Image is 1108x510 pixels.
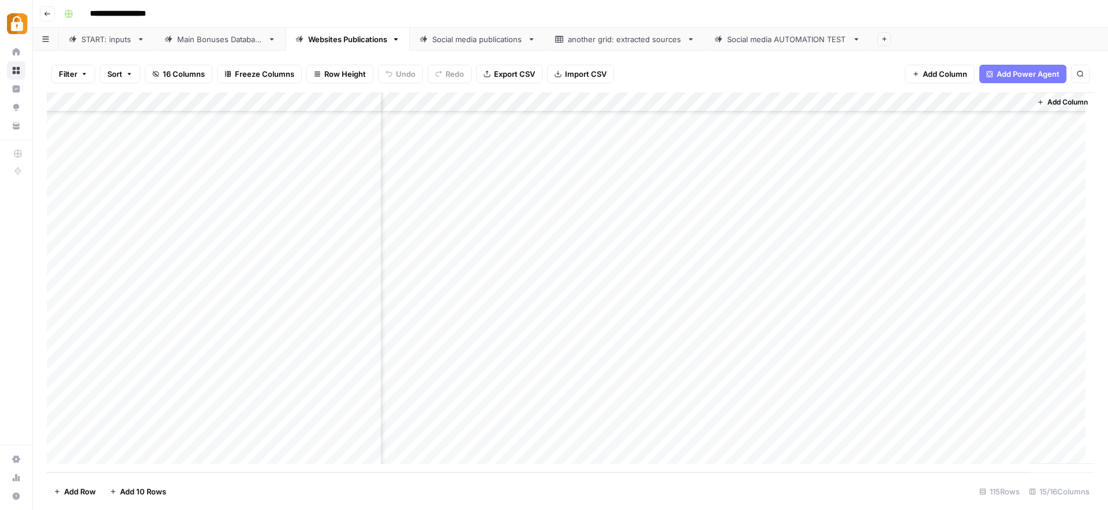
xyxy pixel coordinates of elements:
[7,468,25,487] a: Usage
[1024,482,1094,501] div: 15/16 Columns
[7,80,25,98] a: Insights
[103,482,173,501] button: Add 10 Rows
[7,487,25,505] button: Help + Support
[177,33,263,45] div: Main Bonuses Database
[59,28,155,51] a: START: inputs
[155,28,286,51] a: Main Bonuses Database
[235,68,294,80] span: Freeze Columns
[306,65,373,83] button: Row Height
[217,65,302,83] button: Freeze Columns
[7,450,25,468] a: Settings
[446,68,464,80] span: Redo
[7,98,25,117] a: Opportunities
[308,33,387,45] div: Websites Publications
[1047,97,1088,107] span: Add Column
[975,482,1024,501] div: 115 Rows
[64,486,96,497] span: Add Row
[997,68,1060,80] span: Add Power Agent
[100,65,140,83] button: Sort
[7,43,25,61] a: Home
[979,65,1066,83] button: Add Power Agent
[410,28,545,51] a: Social media publications
[286,28,410,51] a: Websites Publications
[476,65,542,83] button: Export CSV
[727,33,848,45] div: Social media AUTOMATION TEST
[47,482,103,501] button: Add Row
[7,9,25,38] button: Workspace: Adzz
[51,65,95,83] button: Filter
[565,68,607,80] span: Import CSV
[428,65,471,83] button: Redo
[145,65,212,83] button: 16 Columns
[432,33,523,45] div: Social media publications
[1032,95,1092,110] button: Add Column
[378,65,423,83] button: Undo
[568,33,682,45] div: another grid: extracted sources
[705,28,870,51] a: Social media AUTOMATION TEST
[396,68,415,80] span: Undo
[905,65,975,83] button: Add Column
[59,68,77,80] span: Filter
[494,68,535,80] span: Export CSV
[7,61,25,80] a: Browse
[7,13,28,34] img: Adzz Logo
[107,68,122,80] span: Sort
[7,117,25,135] a: Your Data
[120,486,166,497] span: Add 10 Rows
[547,65,614,83] button: Import CSV
[81,33,132,45] div: START: inputs
[923,68,967,80] span: Add Column
[163,68,205,80] span: 16 Columns
[324,68,366,80] span: Row Height
[545,28,705,51] a: another grid: extracted sources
